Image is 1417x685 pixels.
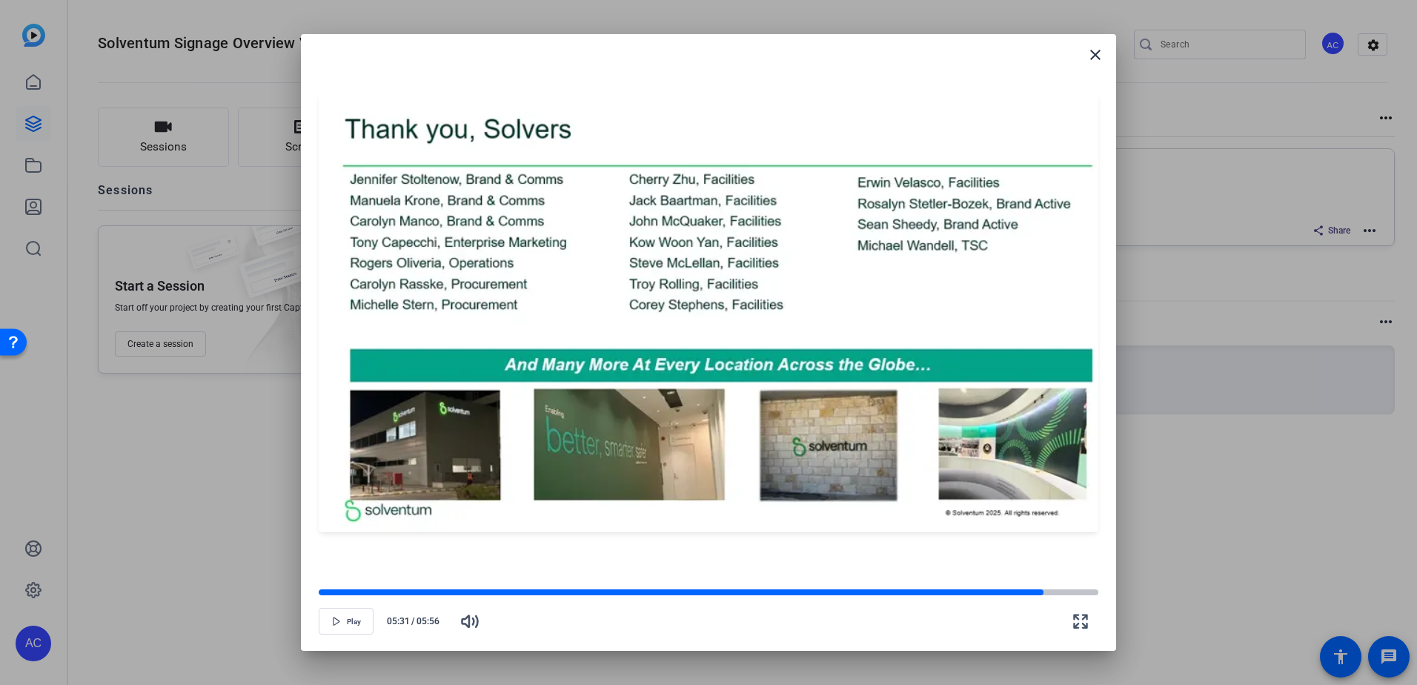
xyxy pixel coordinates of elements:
[1086,46,1104,64] mat-icon: close
[417,615,447,628] span: 05:56
[379,615,446,628] div: /
[452,603,488,639] button: Mute
[1063,603,1098,639] button: Fullscreen
[347,618,361,626] span: Play
[319,608,374,635] button: Play
[379,615,410,628] span: 05:31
